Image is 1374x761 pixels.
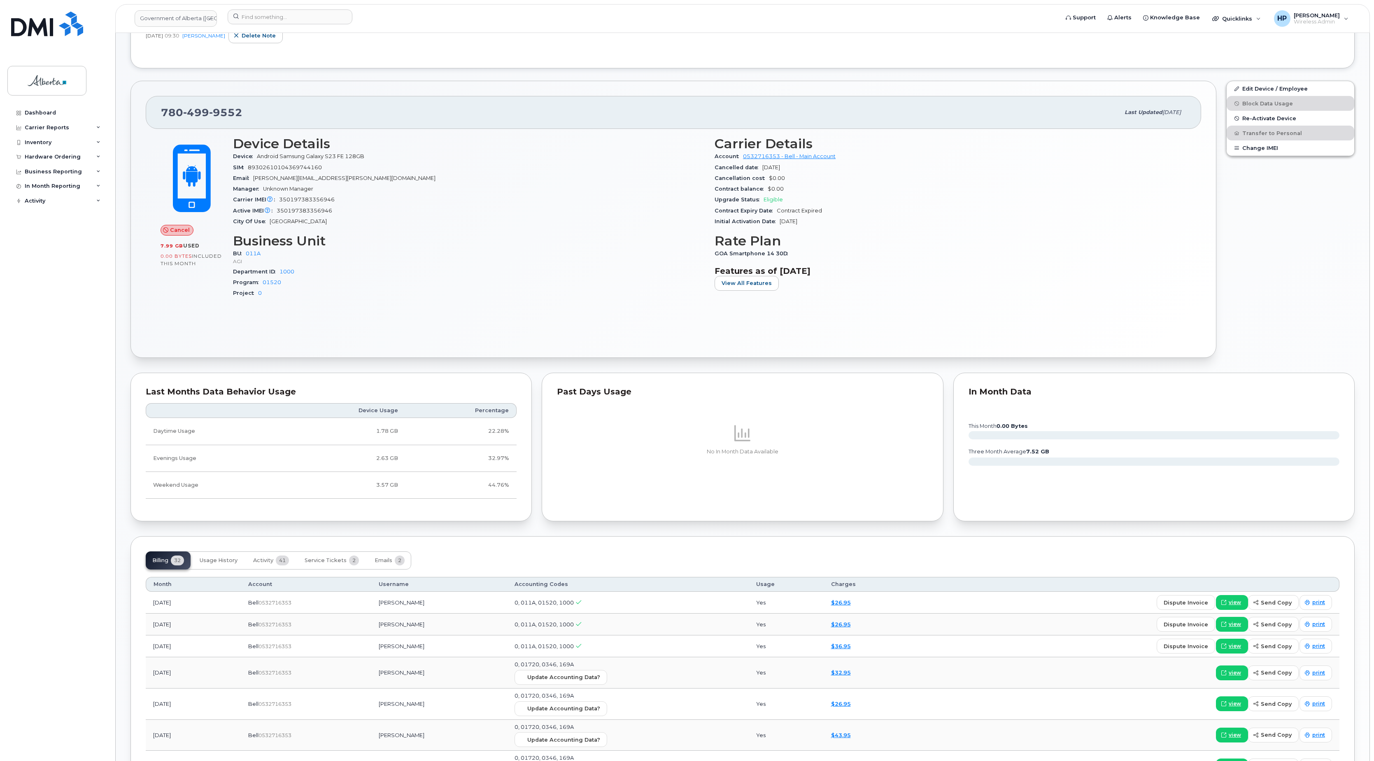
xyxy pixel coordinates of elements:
a: print [1299,617,1332,632]
td: [PERSON_NAME] [371,635,507,657]
a: 01520 [263,279,281,285]
a: Edit Device / Employee [1227,81,1354,96]
span: Bell [248,599,258,606]
span: 41 [276,556,289,565]
span: Upgrade Status [715,196,764,203]
span: [GEOGRAPHIC_DATA] [270,218,327,224]
span: view [1229,599,1241,606]
span: 0, 01720, 0346, 169A [515,661,574,668]
span: Cancelled date [715,164,762,170]
span: 0.00 Bytes [161,253,192,259]
span: used [183,243,200,249]
button: send copy [1248,728,1299,742]
a: Government of Alberta (GOA) [135,10,217,27]
span: view [1229,642,1241,650]
span: Cancellation cost [715,175,769,181]
span: print [1312,731,1325,739]
button: Update Accounting Data? [515,732,607,747]
span: Bell [248,669,258,676]
td: Yes [749,689,824,720]
a: $26.95 [831,700,851,707]
p: No In Month Data Available [557,448,928,455]
td: Daytime Usage [146,418,282,445]
td: [DATE] [146,720,241,751]
span: 0532716353 [258,670,291,676]
span: 0, 011A, 01520, 1000 [515,643,574,649]
th: Percentage [405,403,517,418]
span: print [1312,599,1325,606]
span: Re-Activate Device [1242,115,1296,121]
tspan: 7.52 GB [1026,448,1049,455]
a: [PERSON_NAME] [182,33,225,39]
span: send copy [1261,621,1292,628]
th: Username [371,577,507,592]
a: view [1216,639,1248,654]
span: 9552 [209,106,242,119]
button: send copy [1248,617,1299,632]
td: [DATE] [146,689,241,720]
td: Yes [749,614,824,635]
td: 1.78 GB [282,418,405,445]
th: Accounting Codes [507,577,748,592]
td: 3.57 GB [282,472,405,499]
span: Service Tickets [305,557,347,564]
button: send copy [1248,665,1299,680]
span: 0532716353 [258,732,291,738]
span: SIM [233,164,248,170]
span: 350197383356946 [279,196,335,203]
span: [DATE] [780,218,797,224]
span: Initial Activation Date [715,218,780,224]
span: 780 [161,106,242,119]
text: three month average [968,448,1049,455]
h3: Carrier Details [715,136,1186,151]
span: send copy [1261,642,1292,650]
a: 1000 [279,268,294,275]
span: Manager [233,186,263,192]
span: Bell [248,643,258,649]
a: Knowledge Base [1137,9,1206,26]
span: Quicklinks [1222,15,1252,22]
td: Weekend Usage [146,472,282,499]
span: print [1312,669,1325,677]
span: [DATE] [762,164,780,170]
a: $36.95 [831,643,851,649]
tr: Weekdays from 6:00pm to 8:00am [146,445,517,472]
p: AGI [233,258,705,265]
a: view [1216,696,1248,711]
button: Block Data Usage [1227,96,1354,111]
span: Bell [248,732,258,738]
span: Project [233,290,258,296]
span: Department ID [233,268,279,275]
a: print [1299,696,1332,711]
span: Knowledge Base [1150,14,1200,22]
a: view [1216,665,1248,680]
span: Activity [253,557,273,564]
span: Device [233,153,257,159]
span: view [1229,669,1241,677]
div: In Month Data [969,388,1339,396]
a: print [1299,595,1332,610]
td: [PERSON_NAME] [371,592,507,614]
td: Yes [749,720,824,751]
span: Contract Expired [777,208,822,214]
button: Change IMEI [1227,140,1354,155]
h3: Business Unit [233,233,705,248]
td: [DATE] [146,614,241,635]
span: 89302610104369744160 [248,164,322,170]
span: Contract balance [715,186,768,192]
td: 22.28% [405,418,517,445]
span: 2 [349,556,359,565]
span: Unknown Manager [263,186,313,192]
span: 0532716353 [258,701,291,707]
td: [PERSON_NAME] [371,720,507,751]
span: print [1312,700,1325,707]
span: Update Accounting Data? [527,705,600,712]
span: 7.99 GB [161,243,183,249]
span: [DATE] [146,32,163,39]
td: [DATE] [146,592,241,614]
button: send copy [1248,595,1299,610]
span: view [1229,731,1241,739]
button: Update Accounting Data? [515,670,607,685]
button: dispute invoice [1157,617,1215,632]
span: 2 [395,556,405,565]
